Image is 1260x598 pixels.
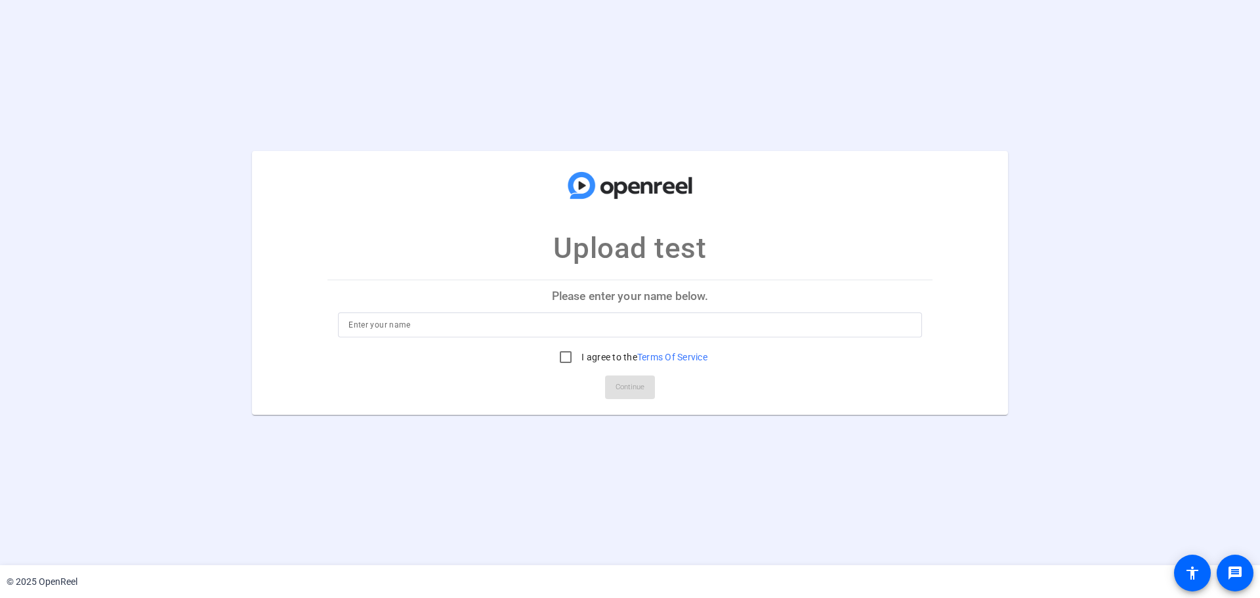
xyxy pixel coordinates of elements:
p: Upload test [553,226,706,270]
input: Enter your name [348,317,912,333]
mat-icon: accessibility [1185,565,1200,581]
label: I agree to the [579,351,707,364]
a: Terms Of Service [637,352,707,362]
div: © 2025 OpenReel [7,575,77,589]
p: Please enter your name below. [327,280,933,312]
img: company-logo [564,163,696,207]
mat-icon: message [1227,565,1243,581]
